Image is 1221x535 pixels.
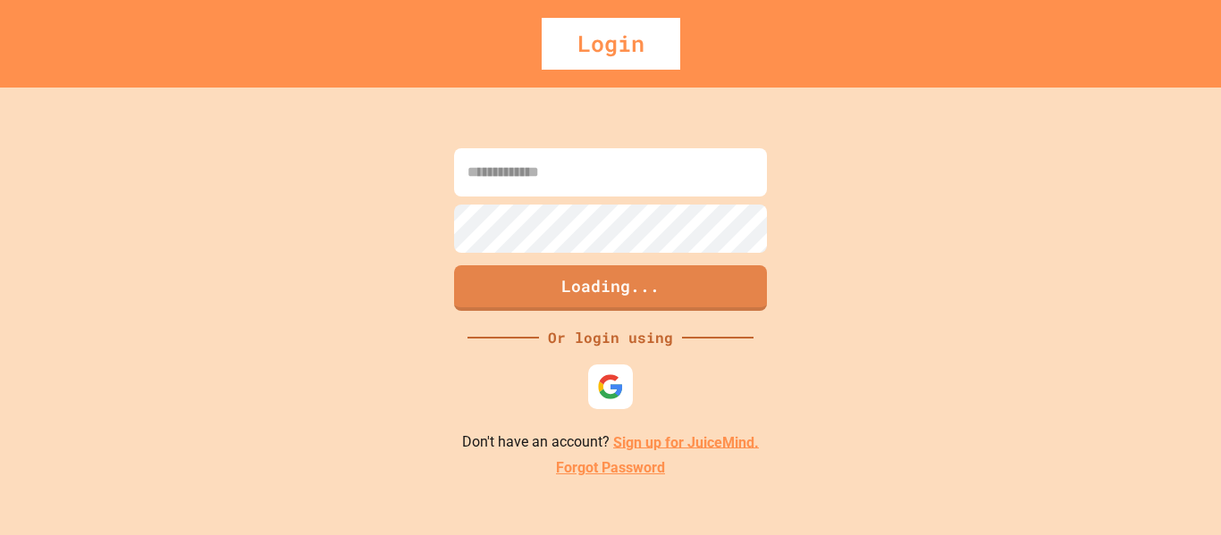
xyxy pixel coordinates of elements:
[454,265,767,311] button: Loading...
[556,457,665,479] a: Forgot Password
[539,327,682,348] div: Or login using
[542,18,680,70] div: Login
[597,373,624,400] img: google-icon.svg
[613,433,759,450] a: Sign up for JuiceMind.
[462,431,759,454] p: Don't have an account?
